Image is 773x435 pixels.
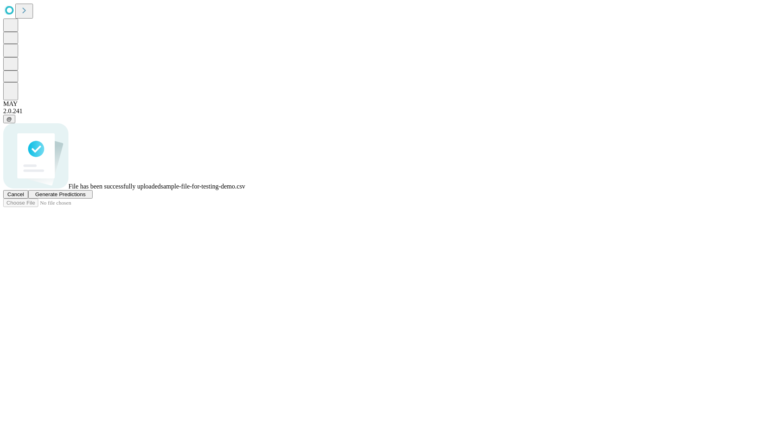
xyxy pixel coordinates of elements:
button: @ [3,115,15,123]
div: 2.0.241 [3,108,770,115]
span: @ [6,116,12,122]
button: Generate Predictions [28,190,93,199]
span: Generate Predictions [35,191,85,197]
span: sample-file-for-testing-demo.csv [161,183,245,190]
div: MAY [3,100,770,108]
button: Cancel [3,190,28,199]
span: Cancel [7,191,24,197]
span: File has been successfully uploaded [68,183,161,190]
